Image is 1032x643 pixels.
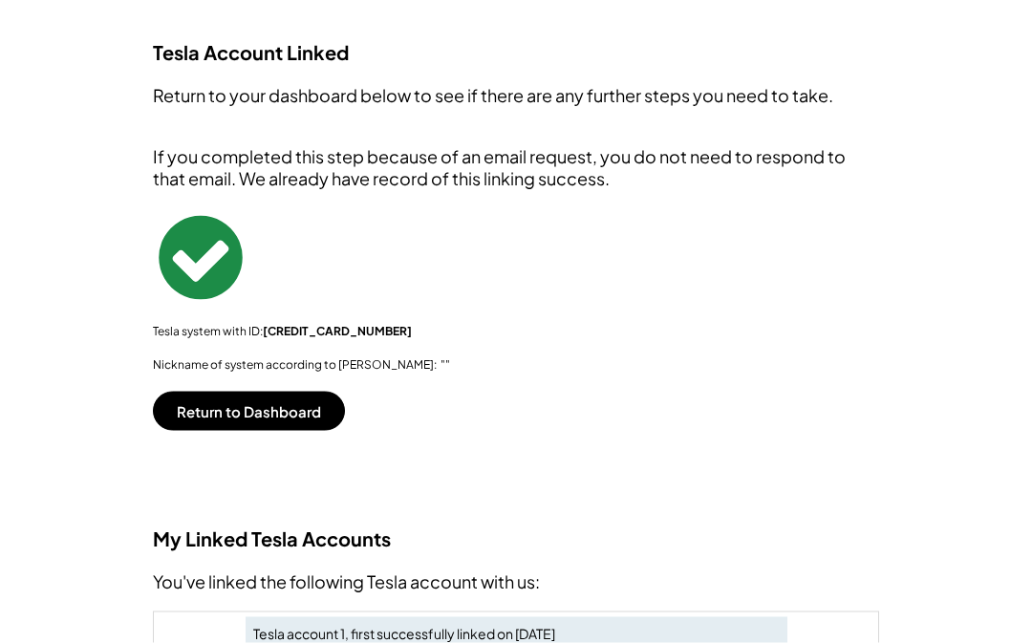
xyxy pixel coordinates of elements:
strong: [CREDIT_CARD_NUMBER] [263,324,412,338]
button: Return to Dashboard [153,392,345,431]
div: Return to your dashboard below to see if there are any further steps you need to take. [153,84,879,106]
div: You've linked the following Tesla account with us: [153,570,879,592]
div: If you completed this step because of an email request, you do not need to respond to that email.... [153,145,879,190]
div: Nickname of system according to [PERSON_NAME]: "" [153,357,879,373]
h3: My Linked Tesla Accounts [153,526,879,551]
h3: Tesla Account Linked [153,40,879,65]
div: Tesla system with ID: [153,324,879,339]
